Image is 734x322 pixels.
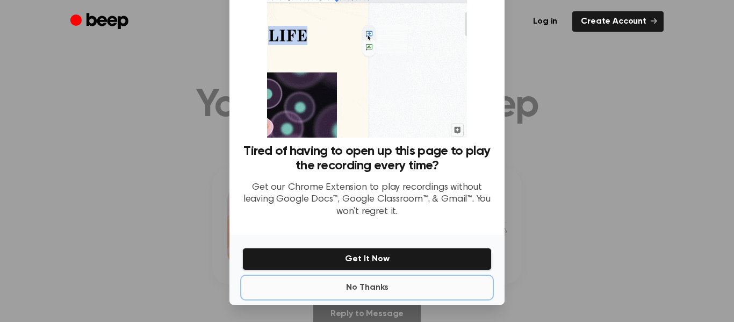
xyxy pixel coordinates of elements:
a: Beep [70,11,131,32]
h3: Tired of having to open up this page to play the recording every time? [242,144,492,173]
a: Log in [524,11,566,32]
p: Get our Chrome Extension to play recordings without leaving Google Docs™, Google Classroom™, & Gm... [242,182,492,218]
a: Create Account [572,11,664,32]
button: No Thanks [242,277,492,298]
button: Get It Now [242,248,492,270]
